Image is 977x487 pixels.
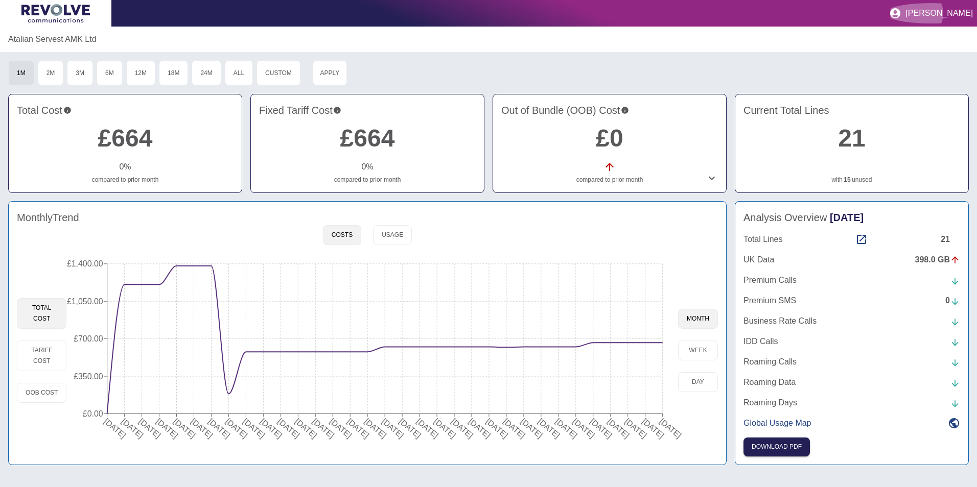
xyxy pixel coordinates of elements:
p: Roaming Data [743,376,796,388]
p: Premium Calls [743,274,797,286]
tspan: [DATE] [467,417,492,440]
div: 21 [941,233,960,246]
tspan: [DATE] [398,417,423,440]
button: Tariff Cost [17,340,66,371]
p: Global Usage Map [743,417,811,429]
button: Apply [313,60,347,86]
a: Total Lines21 [743,233,960,246]
tspan: [DATE] [623,417,648,440]
button: All [225,60,253,86]
tspan: [DATE] [311,417,336,440]
tspan: [DATE] [242,417,267,440]
img: Logo [21,4,90,22]
a: UK Data398.0 GB [743,254,960,266]
p: IDD Calls [743,335,778,348]
a: Roaming Data [743,376,960,388]
div: 398.0 GB [915,254,960,266]
tspan: [DATE] [329,417,354,440]
button: 24M [192,60,221,86]
button: 6M [97,60,123,86]
svg: This is your recurring contracted cost [333,103,341,118]
tspan: [DATE] [224,417,249,440]
button: 1M [8,60,34,86]
tspan: [DATE] [345,417,370,440]
a: Premium Calls [743,274,960,286]
p: 0 % [361,161,373,173]
tspan: [DATE] [103,417,128,440]
a: IDD Calls [743,335,960,348]
h4: Out of Bundle (OOB) Cost [501,103,718,118]
button: 12M [126,60,155,86]
tspan: [DATE] [415,417,440,440]
tspan: £1,050.00 [67,297,103,306]
a: £664 [340,125,395,152]
a: Business Rate Calls [743,315,960,327]
button: Usage [373,225,412,245]
tspan: [DATE] [502,417,527,440]
p: compared to prior month [259,175,476,184]
p: Total Lines [743,233,783,246]
tspan: [DATE] [172,417,197,440]
button: Total Cost [17,298,66,329]
h4: Total Cost [17,103,234,118]
button: Click here to download the most recent invoice. If the current month’s invoice is unavailable, th... [743,437,810,456]
button: OOB Cost [17,383,66,403]
p: with unused [743,175,960,184]
tspan: [DATE] [519,417,544,440]
tspan: [DATE] [276,417,301,440]
tspan: [DATE] [554,417,579,440]
tspan: [DATE] [484,417,509,440]
a: £0 [596,125,623,152]
h4: Analysis Overview [743,210,960,225]
p: Roaming Days [743,397,797,409]
button: 18M [159,60,188,86]
button: week [678,340,718,360]
tspan: [DATE] [589,417,614,440]
tspan: [DATE] [294,417,319,440]
tspan: [DATE] [432,417,457,440]
tspan: [DATE] [571,417,596,440]
a: Roaming Days [743,397,960,409]
a: Premium SMS0 [743,295,960,307]
a: £664 [98,125,153,152]
button: Costs [323,225,361,245]
a: 15 [844,175,850,184]
h4: Monthly Trend [17,210,79,225]
tspan: [DATE] [537,417,562,440]
tspan: £350.00 [74,372,104,381]
h4: Fixed Tariff Cost [259,103,476,118]
tspan: [DATE] [137,417,162,440]
p: Roaming Calls [743,356,797,368]
tspan: £0.00 [83,409,103,418]
p: Premium SMS [743,295,796,307]
a: 21 [838,125,865,152]
tspan: [DATE] [207,417,232,440]
tspan: [DATE] [120,417,145,440]
button: [PERSON_NAME] [885,3,977,23]
tspan: [DATE] [259,417,284,440]
a: Global Usage Map [743,417,960,429]
p: Business Rate Calls [743,315,817,327]
tspan: £700.00 [74,334,104,343]
p: 0 % [119,161,131,173]
button: 2M [38,60,64,86]
tspan: [DATE] [641,417,666,440]
tspan: [DATE] [363,417,388,440]
div: 0 [945,295,960,307]
p: UK Data [743,254,774,266]
span: [DATE] [830,212,864,223]
button: 3M [67,60,93,86]
tspan: [DATE] [155,417,180,440]
h4: Current Total Lines [743,103,960,118]
tspan: [DATE] [380,417,405,440]
tspan: [DATE] [450,417,475,440]
tspan: [DATE] [190,417,215,440]
a: Roaming Calls [743,356,960,368]
a: Atalian Servest AMK Ltd [8,33,97,45]
p: compared to prior month [17,175,234,184]
tspan: £1,400.00 [67,259,103,268]
button: day [678,372,718,392]
tspan: [DATE] [606,417,631,440]
p: [PERSON_NAME] [905,9,973,18]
